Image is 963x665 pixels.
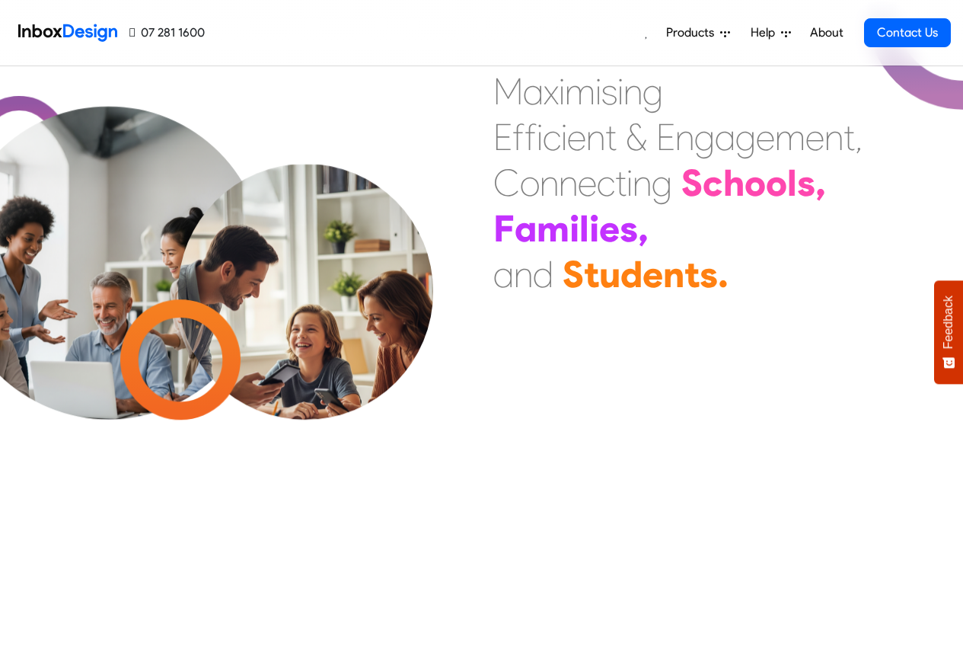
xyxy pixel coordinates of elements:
div: m [775,114,805,160]
a: Contact Us [864,18,951,47]
div: & [626,114,647,160]
a: About [805,18,847,48]
div: n [514,251,533,297]
div: g [694,114,715,160]
div: i [559,69,565,114]
div: t [684,251,700,297]
a: Help [745,18,797,48]
div: n [663,251,684,297]
div: i [617,69,623,114]
div: s [620,206,638,251]
div: n [623,69,643,114]
div: i [589,206,599,251]
div: s [601,69,617,114]
div: , [855,114,863,160]
div: g [652,160,672,206]
div: F [493,206,515,251]
div: h [723,160,745,206]
div: E [656,114,675,160]
button: Feedback - Show survey [934,280,963,384]
div: , [815,160,826,206]
div: , [638,206,649,251]
div: m [537,206,569,251]
div: n [586,114,605,160]
div: n [633,160,652,206]
div: Maximising Efficient & Engagement, Connecting Schools, Families, and Students. [493,69,863,297]
div: d [533,251,553,297]
div: e [805,114,824,160]
div: i [595,69,601,114]
div: f [512,114,525,160]
div: e [643,251,663,297]
div: o [520,160,540,206]
div: l [787,160,797,206]
div: e [578,160,597,206]
div: g [643,69,663,114]
div: i [627,160,633,206]
div: M [493,69,523,114]
div: n [540,160,559,206]
div: s [797,160,815,206]
div: m [565,69,595,114]
div: c [543,114,561,160]
div: a [493,251,514,297]
div: o [745,160,766,206]
div: c [597,160,615,206]
div: e [756,114,775,160]
div: l [579,206,589,251]
span: Help [751,24,781,42]
div: t [605,114,617,160]
div: i [537,114,543,160]
a: 07 281 1600 [129,24,205,42]
div: i [569,206,579,251]
div: e [567,114,586,160]
div: g [735,114,756,160]
div: x [544,69,559,114]
div: E [493,114,512,160]
img: parents_with_child.png [146,164,465,483]
div: n [559,160,578,206]
div: n [824,114,843,160]
span: Products [666,24,720,42]
div: a [523,69,544,114]
div: f [525,114,537,160]
div: . [718,251,729,297]
div: n [675,114,694,160]
div: t [843,114,855,160]
div: C [493,160,520,206]
div: a [515,206,537,251]
span: Feedback [942,296,955,349]
div: e [599,206,620,251]
div: c [703,160,723,206]
div: u [599,251,620,297]
div: t [584,251,599,297]
div: i [561,114,567,160]
a: Products [660,18,736,48]
div: t [615,160,627,206]
div: s [700,251,718,297]
div: d [620,251,643,297]
div: S [563,251,584,297]
div: a [715,114,735,160]
div: S [681,160,703,206]
div: o [766,160,787,206]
